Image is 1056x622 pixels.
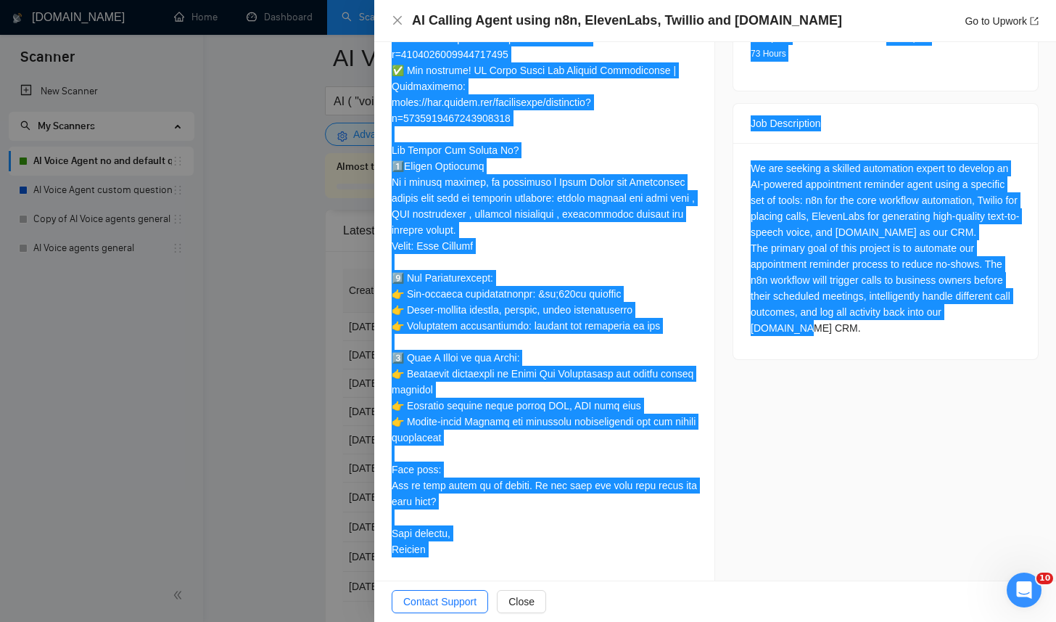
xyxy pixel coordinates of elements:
[751,104,1020,143] div: Job Description
[403,594,477,610] span: Contact Support
[392,15,403,27] button: Close
[751,49,786,59] span: 73 Hours
[497,590,546,613] button: Close
[965,15,1039,27] a: Go to Upworkexport
[1036,573,1053,584] span: 10
[1007,573,1041,607] iframe: Intercom live chat
[392,590,488,613] button: Contact Support
[392,15,403,26] span: close
[412,12,842,30] h4: AI Calling Agent using n8n, ElevenLabs, Twillio and [DOMAIN_NAME]
[508,594,535,610] span: Close
[1030,17,1039,25] span: export
[751,160,1020,336] div: We are seeking a skilled automation expert to develop an AI-powered appointment reminder agent us...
